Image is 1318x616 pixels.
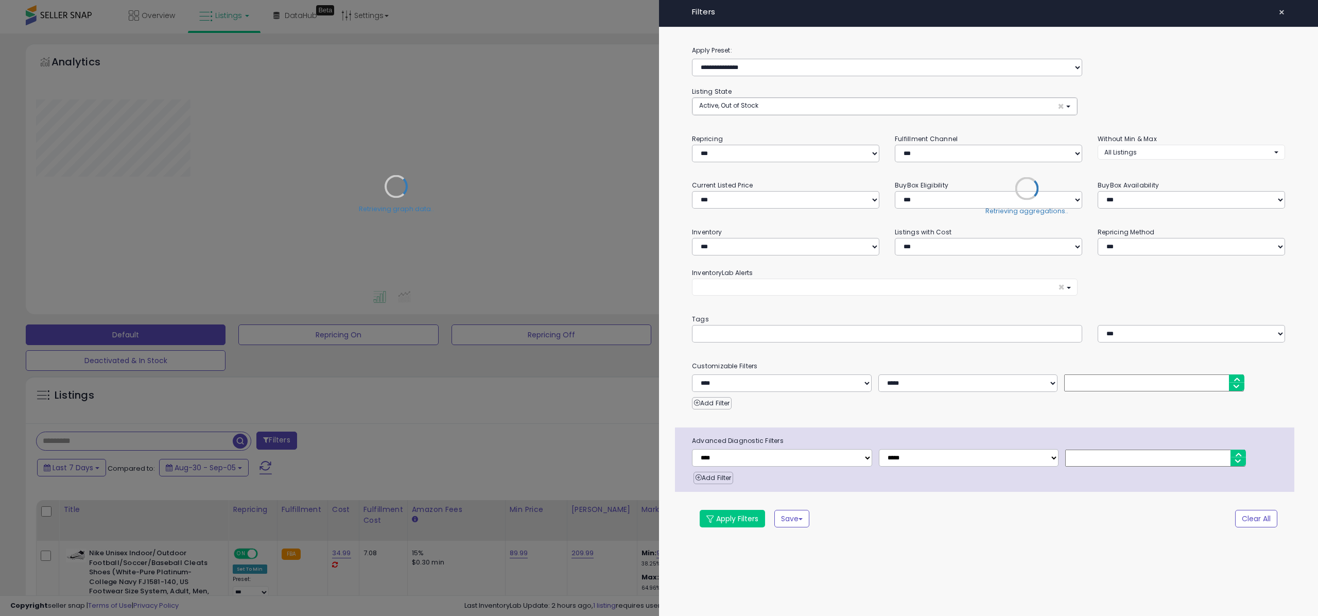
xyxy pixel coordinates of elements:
span: × [1278,5,1285,20]
div: Retrieving graph data.. [359,204,434,213]
h4: Filters [692,8,1285,16]
button: Add Filter [693,472,733,484]
button: × [1274,5,1289,20]
small: Listing State [692,87,732,96]
button: Save [774,510,809,527]
small: Customizable Filters [684,361,1293,372]
button: Clear All [1235,510,1277,527]
button: Apply Filters [700,510,765,527]
label: Apply Preset: [684,45,1293,56]
small: Tags [684,314,1293,325]
button: Add Filter [692,397,732,409]
div: Retrieving aggregations.. [985,206,1068,215]
span: Advanced Diagnostic Filters [684,435,1294,447]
